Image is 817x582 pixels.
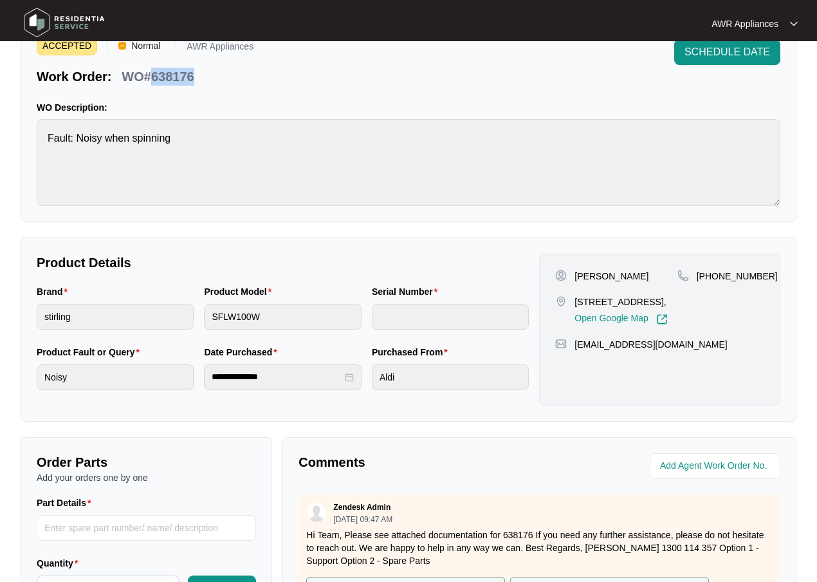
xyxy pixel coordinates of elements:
[122,68,194,86] p: WO#638176
[37,101,780,114] p: WO Description:
[37,346,145,359] label: Product Fault or Query
[555,270,567,281] img: user-pin
[333,516,392,523] p: [DATE] 09:47 AM
[37,285,73,298] label: Brand
[37,453,256,471] p: Order Parts
[674,39,780,65] button: SCHEDULE DATE
[37,364,194,390] input: Product Fault or Query
[574,296,667,308] p: [STREET_ADDRESS],
[306,529,773,567] p: Hi Team, Please see attached documentation for 638176 If you need any further assistance, please ...
[684,44,770,60] span: SCHEDULE DATE
[333,502,390,512] p: Zendesk Admin
[204,285,277,298] label: Product Model
[37,515,256,541] input: Part Details
[37,496,96,509] label: Part Details
[677,270,689,281] img: map-pin
[37,68,111,86] p: Work Order:
[555,338,567,350] img: map-pin
[307,503,326,522] img: user.svg
[574,338,727,351] p: [EMAIL_ADDRESS][DOMAIN_NAME]
[212,370,342,384] input: Date Purchased
[656,314,668,325] img: Link-External
[660,458,773,474] input: Add Agent Work Order No.
[372,346,453,359] label: Purchased From
[37,471,256,484] p: Add your orders one by one
[372,285,443,298] label: Serial Number
[37,119,780,206] textarea: Fault: Noisy when spinning
[697,270,778,283] p: [PHONE_NUMBER]
[711,17,778,30] p: AWR Appliances
[372,304,529,330] input: Serial Number
[187,42,253,55] p: AWR Appliances
[37,557,83,570] label: Quantity
[204,304,361,330] input: Product Model
[790,21,798,27] img: dropdown arrow
[298,453,530,471] p: Comments
[574,314,667,325] a: Open Google Map
[37,304,194,330] input: Brand
[19,3,109,42] img: residentia service logo
[37,36,97,55] span: ACCEPTED
[372,364,529,390] input: Purchased From
[37,254,529,272] p: Product Details
[126,36,165,55] span: Normal
[555,296,567,307] img: map-pin
[204,346,282,359] label: Date Purchased
[118,42,126,50] img: Vercel Logo
[574,270,648,283] p: [PERSON_NAME]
